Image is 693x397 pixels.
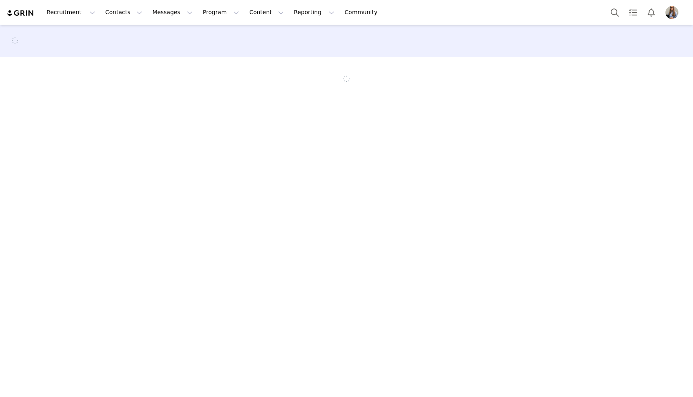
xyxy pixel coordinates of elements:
[606,3,624,21] button: Search
[289,3,339,21] button: Reporting
[198,3,244,21] button: Program
[661,6,687,19] button: Profile
[340,3,386,21] a: Community
[42,3,100,21] button: Recruitment
[6,9,35,17] img: grin logo
[148,3,197,21] button: Messages
[244,3,289,21] button: Content
[624,3,642,21] a: Tasks
[101,3,147,21] button: Contacts
[642,3,660,21] button: Notifications
[665,6,678,19] img: 92166ddb-5109-4bd2-983a-5e74b1951be6.jpg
